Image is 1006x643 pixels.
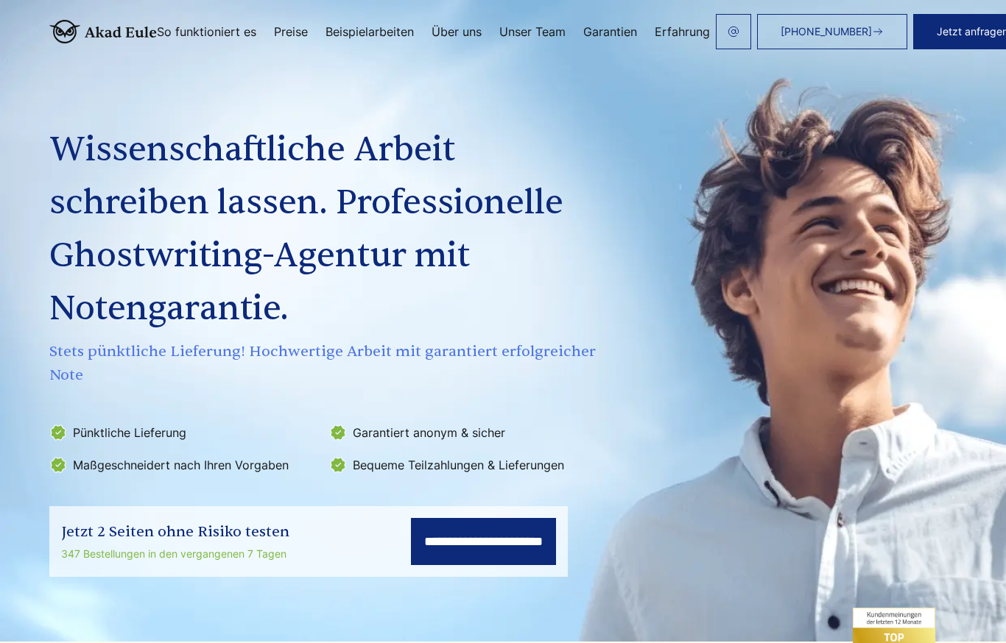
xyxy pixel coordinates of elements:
[49,453,320,477] li: Maßgeschneidert nach Ihren Vorgaben
[326,26,414,38] a: Beispielarbeiten
[757,14,907,49] a: [PHONE_NUMBER]
[49,20,157,43] img: logo
[157,26,256,38] a: So funktioniert es
[49,340,603,387] span: Stets pünktliche Lieferung! Hochwertige Arbeit mit garantiert erfolgreicher Note
[655,26,710,38] a: Erfahrung
[274,26,308,38] a: Preise
[499,26,566,38] a: Unser Team
[728,26,739,38] img: email
[432,26,482,38] a: Über uns
[583,26,637,38] a: Garantien
[781,26,872,38] span: [PHONE_NUMBER]
[329,421,600,444] li: Garantiert anonym & sicher
[61,545,289,563] div: 347 Bestellungen in den vergangenen 7 Tagen
[329,453,600,477] li: Bequeme Teilzahlungen & Lieferungen
[49,421,320,444] li: Pünktliche Lieferung
[61,520,289,544] div: Jetzt 2 Seiten ohne Risiko testen
[49,124,603,335] h1: Wissenschaftliche Arbeit schreiben lassen. Professionelle Ghostwriting-Agentur mit Notengarantie.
